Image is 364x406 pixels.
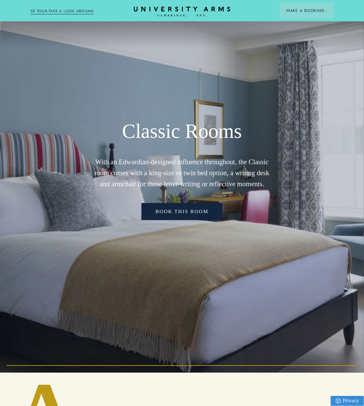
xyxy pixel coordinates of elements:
a: Book this room [142,203,222,220]
h1: Classic Rooms [91,119,273,143]
a: Privacy [331,396,364,406]
a: Home [134,7,230,17]
a: 3D TOUR:TAKE A LOOK AROUND [30,8,94,14]
p: With an Edwardian-designed influence throughout, the Classic room comes with a king-size or twin ... [91,157,273,190]
img: Arrow icon [325,10,327,12]
img: Privacy [336,398,341,404]
button: Make a BookingArrow icon [280,3,334,19]
span: Make a Booking [286,8,327,14]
